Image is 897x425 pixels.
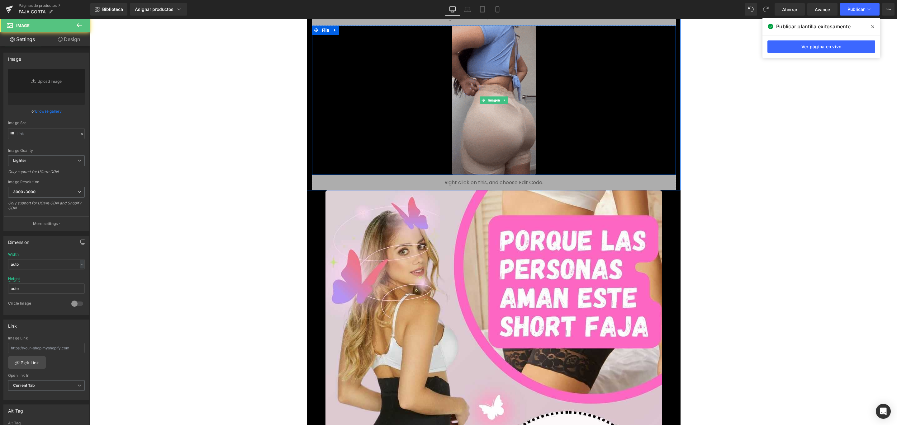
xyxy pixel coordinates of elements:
div: Image Link [8,336,85,340]
div: - [80,260,84,269]
font: Asignar productos [135,7,173,12]
button: Deshacer [745,3,757,16]
font: Avance [815,7,830,12]
input: Link [8,128,85,139]
input: auto [8,283,85,294]
button: Rehacer [760,3,772,16]
a: Avance [807,3,838,16]
font: Publicar [847,7,865,12]
div: Dimension [8,236,30,245]
a: Nueva Biblioteca [90,3,127,16]
button: Publicar [840,3,880,16]
a: Ver página en vivo [767,40,875,53]
font: Páginas de productos [19,3,57,8]
div: Height [8,277,20,281]
a: Browse gallery [35,106,62,117]
input: https://your-shop.myshopify.com [8,343,85,353]
div: Image Resolution [8,180,85,184]
b: Current Tab [13,383,35,388]
div: Link [8,320,17,329]
a: Design [46,32,92,46]
div: Alt Tag [8,405,23,413]
p: More settings [33,221,58,227]
font: Ver página en vivo [801,44,842,49]
a: Móvil [490,3,505,16]
a: Computadora portátil [460,3,475,16]
font: Ahorrar [782,7,797,12]
span: Image [16,23,30,28]
font: Fila [232,9,240,14]
div: Open link In [8,373,85,378]
button: Más [882,3,895,16]
div: Circle Image [8,301,65,307]
font: Biblioteca [102,7,123,12]
font: Publicar plantilla exitosamente [776,23,851,30]
div: Image Src [8,121,85,125]
button: More settings [4,216,89,231]
div: Only support for UCare CDN [8,169,85,178]
a: Expandir / Contraer [241,7,249,16]
a: Pick Link [8,356,46,369]
a: Tableta [475,3,490,16]
font: FAJA CORTA [19,9,46,14]
div: Image [8,53,21,62]
div: Width [8,252,19,257]
input: auto [8,259,85,269]
b: 3000x3000 [13,189,36,194]
a: De oficina [445,3,460,16]
font: Imagen [398,80,410,84]
a: Expandir / Contraer [411,78,418,85]
div: or [8,108,85,114]
b: Lighter [13,158,26,163]
div: Abrir Intercom Messenger [876,404,891,419]
a: Páginas de productos [19,3,90,8]
div: Image Quality [8,148,85,153]
div: Only support for UCare CDN and Shopify CDN [8,201,85,215]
